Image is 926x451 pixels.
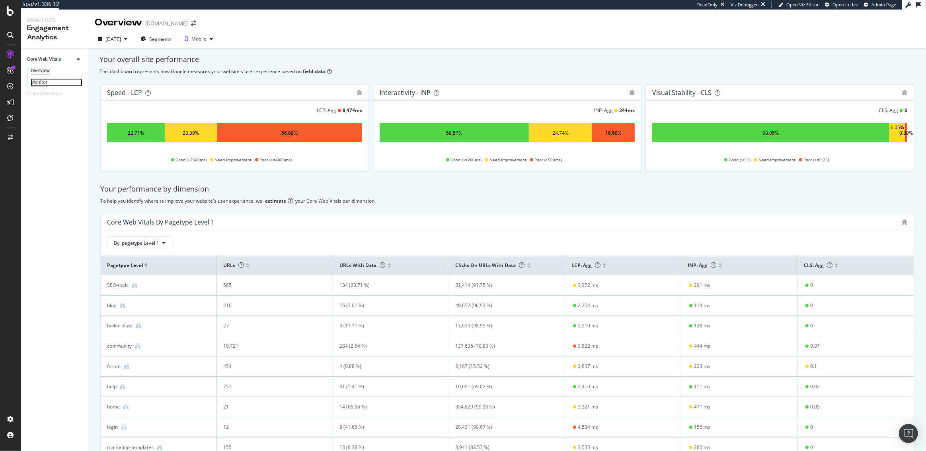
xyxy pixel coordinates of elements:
[107,322,133,329] div: boiler-plate
[27,90,62,98] div: Visits & Revenue
[100,184,914,194] div: Your performance by dimension
[107,282,129,289] div: SEO-tools
[694,343,710,350] div: 444 ms
[825,2,858,8] a: Open in dev
[149,36,172,43] span: Segments
[303,68,326,75] b: field data
[223,424,316,431] div: 12
[456,343,548,350] div: 137,635 (70.83 %)
[810,424,813,431] div: 0
[223,282,316,289] div: 565
[694,282,710,289] div: 291 ms
[731,2,759,8] div: Viz Debugger:
[95,33,131,45] button: [DATE]
[191,21,196,26] div: arrow-right-arrow-left
[339,383,432,390] div: 41 (5.41 %)
[339,363,432,370] div: 4 (0.88 %)
[107,383,117,390] div: help
[694,424,710,431] div: 156 ms
[446,130,462,136] div: 58.57%
[578,282,598,289] div: 3,372 ms
[339,322,432,329] div: 3 (11.11 %)
[339,282,432,289] div: 134 (23.71 %)
[871,2,896,8] span: Admin Page
[578,343,598,350] div: 9,822 ms
[729,155,751,165] span: Good (<0.1)
[343,107,362,114] div: 8,474 ms
[490,155,527,165] span: Need Improvement
[215,155,252,165] span: Need Improvement
[810,322,813,329] div: 0
[786,2,819,8] span: Open Viz Editor
[265,197,286,204] div: estimate
[810,282,813,289] div: 0
[31,78,47,87] div: Monitor
[181,33,216,45] button: Mobile
[810,363,817,370] div: 0.1
[31,67,50,75] div: Overview
[105,36,121,43] div: [DATE]
[594,107,613,114] div: INP: Agg
[629,90,635,95] div: bug
[145,19,188,27] div: [DOMAIN_NAME]
[137,33,175,45] button: Segments
[339,343,432,350] div: 284 (2.64 %)
[902,90,907,95] div: bug
[339,262,385,269] span: URLs with data
[339,424,432,431] div: 5 (41.66 %)
[552,130,569,136] div: 24.74%
[652,89,712,97] div: Visual Stability - CLS
[107,89,142,97] div: Speed - LCP
[694,403,710,410] div: 411 ms
[281,130,298,136] div: 56.88%
[694,444,710,451] div: 280 ms
[27,55,61,64] div: Core Web Vitals
[27,24,82,42] div: Engagement Analytics
[223,322,316,329] div: 27
[759,155,796,165] span: Need Improvement
[578,383,598,390] div: 2,410 ms
[107,444,154,451] div: marketing-templates
[456,444,548,451] div: 3,941 (82.53 %)
[804,262,832,269] span: CLS: Agg
[605,130,622,136] div: 16.68%
[891,124,904,141] div: 6.05%
[357,90,362,95] div: bug
[456,403,548,410] div: 354,629 (99.96 %)
[832,2,858,8] span: Open in dev
[456,383,548,390] div: 10,691 (69.02 %)
[223,444,316,451] div: 155
[223,343,316,350] div: 10,721
[223,302,316,309] div: 210
[763,130,779,136] div: 93.05%
[223,363,316,370] div: 454
[95,16,142,29] div: Overview
[810,302,813,309] div: 0
[27,90,70,98] a: Visits & Revenue
[578,302,598,309] div: 2,254 ms
[107,302,117,309] div: blog
[27,55,74,64] a: Core Web Vitals
[456,262,525,269] span: Clicks on URLs with data
[778,2,819,8] a: Open Viz Editor
[31,78,82,87] a: Monitor
[100,197,914,204] div: To help you identify where to improve your website's user experience, we your Core Web Vitals per...
[456,302,548,309] div: 48,652 (96.93 %)
[107,424,118,431] div: login
[694,302,710,309] div: 114 ms
[810,444,813,451] div: 0
[810,403,820,410] div: 0.05
[578,322,598,329] div: 2,310 ms
[107,236,172,249] button: By: pagetype Level 1
[223,383,316,390] div: 757
[535,155,562,165] span: Poor (>500ms)
[223,262,244,269] span: URLs
[905,107,907,114] div: 0
[902,219,907,225] div: bug
[191,37,207,41] div: Mobile
[114,240,159,246] span: By: pagetype Level 1
[578,424,598,431] div: 4,534 ms
[879,107,898,114] div: CLS: Agg
[99,68,915,75] div: This dashboard represents how Google measures your website's user experience based on
[176,155,207,165] span: Good (<2500ms)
